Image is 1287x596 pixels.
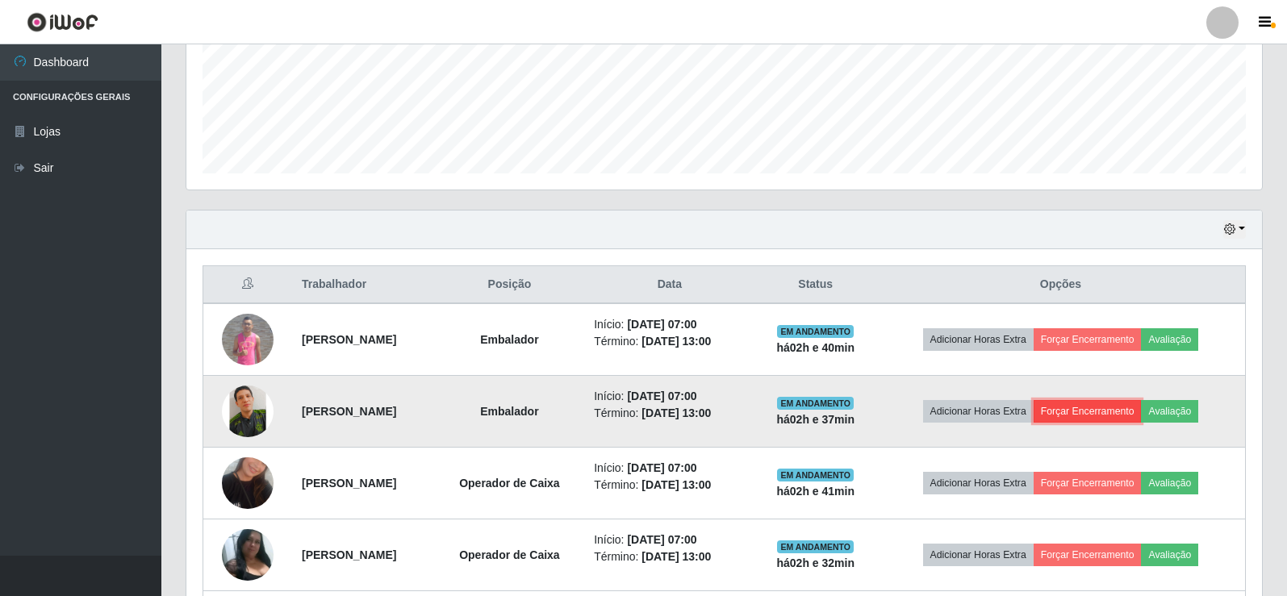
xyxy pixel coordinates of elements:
[222,314,274,365] img: 1705532725952.jpeg
[480,405,538,418] strong: Embalador
[594,388,745,405] li: Início:
[302,333,396,346] strong: [PERSON_NAME]
[923,328,1034,351] button: Adicionar Horas Extra
[641,478,711,491] time: [DATE] 13:00
[222,437,274,529] img: 1730602646133.jpeg
[923,400,1034,423] button: Adicionar Horas Extra
[222,529,274,580] img: 1720889909198.jpeg
[594,405,745,422] li: Término:
[777,540,854,553] span: EM ANDAMENTO
[1034,544,1142,566] button: Forçar Encerramento
[584,266,754,304] th: Data
[641,406,711,419] time: [DATE] 13:00
[923,544,1034,566] button: Adicionar Horas Extra
[292,266,435,304] th: Trabalhador
[1141,328,1198,351] button: Avaliação
[594,531,745,548] li: Início:
[627,318,696,331] time: [DATE] 07:00
[302,548,396,561] strong: [PERSON_NAME]
[302,405,396,418] strong: [PERSON_NAME]
[435,266,584,304] th: Posição
[480,333,538,346] strong: Embalador
[459,548,560,561] strong: Operador de Caixa
[222,377,274,445] img: 1742239917826.jpeg
[627,533,696,546] time: [DATE] 07:00
[776,485,855,498] strong: há 02 h e 41 min
[594,460,745,477] li: Início:
[1034,400,1142,423] button: Forçar Encerramento
[594,477,745,494] li: Término:
[876,266,1246,304] th: Opções
[777,325,854,338] span: EM ANDAMENTO
[641,550,711,563] time: [DATE] 13:00
[459,477,560,490] strong: Operador de Caixa
[1141,472,1198,494] button: Avaliação
[776,556,855,569] strong: há 02 h e 32 min
[627,461,696,474] time: [DATE] 07:00
[923,472,1034,494] button: Adicionar Horas Extra
[777,397,854,410] span: EM ANDAMENTO
[1141,400,1198,423] button: Avaliação
[1034,472,1142,494] button: Forçar Encerramento
[594,548,745,565] li: Término:
[776,413,855,426] strong: há 02 h e 37 min
[1141,544,1198,566] button: Avaliação
[1034,328,1142,351] button: Forçar Encerramento
[302,477,396,490] strong: [PERSON_NAME]
[594,333,745,350] li: Término:
[776,341,855,354] strong: há 02 h e 40 min
[594,316,745,333] li: Início:
[754,266,876,304] th: Status
[641,335,711,348] time: [DATE] 13:00
[27,12,98,32] img: CoreUI Logo
[627,390,696,402] time: [DATE] 07:00
[777,469,854,481] span: EM ANDAMENTO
